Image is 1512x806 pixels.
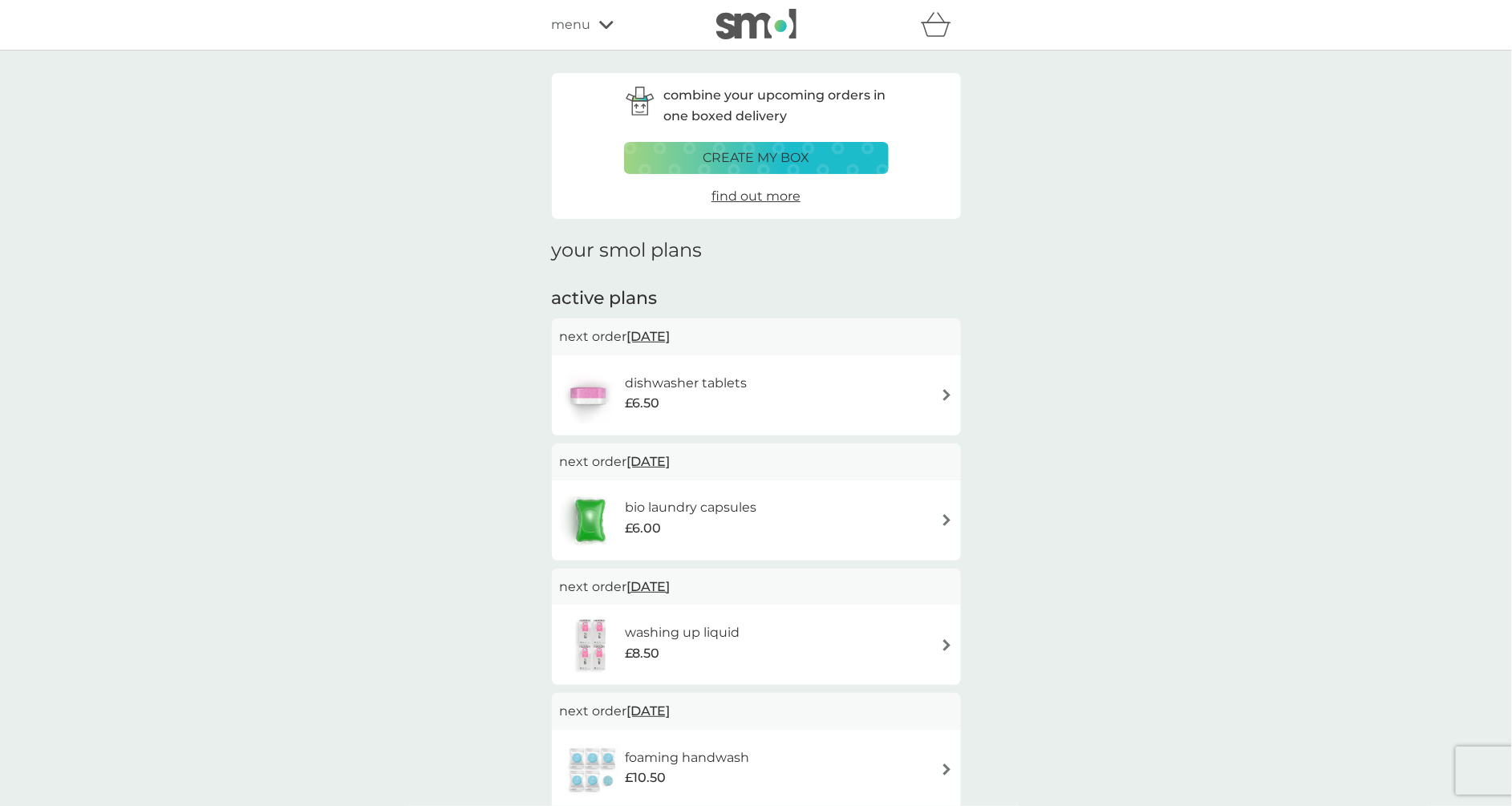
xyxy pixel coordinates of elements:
h2: active plans [552,286,961,311]
p: next order [560,701,953,722]
h6: dishwasher tablets [625,373,747,394]
p: create my box [703,148,809,168]
a: find out more [711,186,801,207]
h6: washing up liquid [626,622,740,643]
span: [DATE] [627,446,671,477]
img: washing up liquid [560,617,626,673]
p: next order [560,326,953,347]
p: combine your upcoming orders in one boxed delivery [664,85,889,126]
p: next order [560,452,953,472]
img: arrow right [941,514,953,526]
span: £8.50 [626,643,660,664]
span: £6.50 [625,393,659,414]
span: [DATE] [627,321,671,352]
span: find out more [711,188,801,204]
img: bio laundry capsules [560,492,621,549]
h6: bio laundry capsules [625,497,756,518]
span: £6.00 [625,518,661,539]
p: next order [560,577,953,597]
img: arrow right [941,639,953,651]
img: arrow right [941,763,953,776]
span: menu [552,14,591,35]
span: [DATE] [627,695,671,727]
h1: your smol plans [552,239,961,262]
h6: foaming handwash [626,747,750,768]
span: [DATE] [627,571,671,602]
img: smol [716,9,797,39]
img: foaming handwash [560,742,626,798]
button: create my box [624,142,889,174]
img: arrow right [941,389,953,401]
div: basket [921,9,961,41]
img: dishwasher tablets [560,367,616,423]
span: £10.50 [626,768,667,788]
